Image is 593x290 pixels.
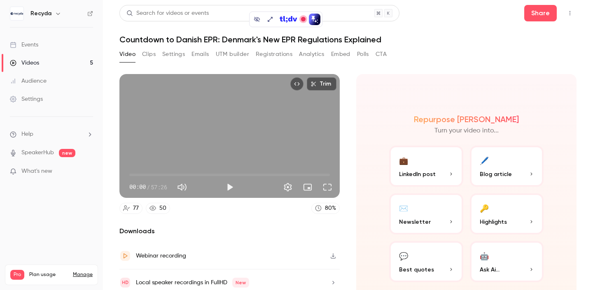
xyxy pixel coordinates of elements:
[129,183,146,191] span: 00:00
[119,48,135,61] button: Video
[73,271,93,278] a: Manage
[480,154,489,167] div: 🖊️
[563,7,577,20] button: Top Bar Actions
[524,5,557,21] button: Share
[10,59,39,67] div: Videos
[480,218,507,226] span: Highlights
[399,154,408,167] div: 💼
[480,265,500,274] span: Ask Ai...
[256,48,292,61] button: Registrations
[159,204,166,213] div: 50
[10,7,23,20] img: Recyda
[30,9,51,18] h6: Recyda
[470,241,544,282] button: 🤖Ask Ai...
[146,203,170,214] a: 50
[129,183,167,191] div: 00:00
[414,114,519,124] h2: Repurpose [PERSON_NAME]
[280,179,296,195] button: Settings
[399,265,434,274] span: Best quotes
[389,241,463,282] button: 💬Best quotes
[119,226,340,236] h2: Downloads
[126,9,209,18] div: Search for videos or events
[10,77,47,85] div: Audience
[307,77,336,90] button: Trim
[480,202,489,214] div: 🔑
[83,168,93,175] iframe: Noticeable Trigger
[470,193,544,234] button: 🔑Highlights
[376,48,387,61] button: CTA
[216,48,249,61] button: UTM builder
[191,48,209,61] button: Emails
[21,167,52,176] span: What's new
[434,126,499,136] p: Turn your video into...
[470,146,544,187] button: 🖊️Blog article
[222,179,238,195] button: Play
[357,48,369,61] button: Polls
[299,179,316,195] button: Turn on miniplayer
[136,278,249,288] div: Local speaker recordings in FullHD
[10,95,43,103] div: Settings
[389,193,463,234] button: ✉️Newsletter
[399,218,431,226] span: Newsletter
[399,249,408,262] div: 💬
[21,148,54,157] a: SpeakerHub
[151,183,167,191] span: 57:26
[480,249,489,262] div: 🤖
[290,77,304,90] button: Embed video
[399,170,436,179] span: LinkedIn post
[389,146,463,187] button: 💼LinkedIn post
[232,278,249,288] span: New
[162,48,185,61] button: Settings
[29,271,68,278] span: Plan usage
[119,203,142,214] a: 77
[59,149,75,157] span: new
[10,130,93,139] li: help-dropdown-opener
[311,203,340,214] a: 80%
[319,179,336,195] button: Full screen
[299,48,325,61] button: Analytics
[133,204,139,213] div: 77
[174,179,190,195] button: Mute
[136,251,186,261] div: Webinar recording
[142,48,156,61] button: Clips
[10,270,24,280] span: Pro
[147,183,150,191] span: /
[21,130,33,139] span: Help
[399,202,408,214] div: ✉️
[119,35,577,44] h1: Countdown to Danish EPR: Denmark's New EPR Regulations Explained
[331,48,350,61] button: Embed
[325,204,336,213] div: 80 %
[10,41,38,49] div: Events
[480,170,512,179] span: Blog article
